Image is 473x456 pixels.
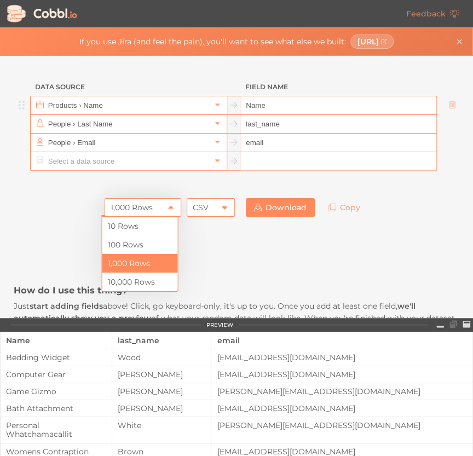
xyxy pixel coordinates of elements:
div: last_name [118,332,205,349]
div: PREVIEW [206,322,233,328]
input: Select a data source [45,134,211,152]
p: Just above! Click, go keyboard-only, it's up to you. Once you add at least one field, of what you... [14,300,459,337]
div: [EMAIL_ADDRESS][DOMAIN_NAME] [211,447,472,456]
a: Download [246,198,315,217]
div: [PERSON_NAME] [112,404,211,413]
div: email [217,332,467,349]
h3: Field Name [240,78,437,96]
div: Bedding Widget [1,353,112,362]
li: 100 Rows [102,235,177,254]
h3: Data Source [30,78,227,96]
a: Copy [320,198,368,217]
div: CSV [193,198,209,217]
div: Wood [112,353,211,362]
div: [PERSON_NAME] [112,387,211,396]
span: If you use Jira (and feel the pain), you'll want to see what else we built: [79,37,346,46]
div: Bath Attachment [1,404,112,413]
input: Select a data source [45,96,211,114]
li: 10,000 Rows [102,273,177,291]
li: 10 Rows [102,217,177,235]
div: Game Gizmo [1,387,112,396]
div: Computer Gear [1,370,112,379]
div: [EMAIL_ADDRESS][DOMAIN_NAME] [211,404,472,413]
a: [URL] [350,34,394,49]
div: [PERSON_NAME] [112,370,211,379]
div: White [112,421,211,430]
input: Select a data source [45,152,211,170]
a: Feedback [398,4,468,23]
div: Personal Whatchamacallit [1,421,112,438]
strong: start adding fields [30,301,103,311]
div: [EMAIL_ADDRESS][DOMAIN_NAME] [211,353,472,362]
div: [EMAIL_ADDRESS][DOMAIN_NAME] [211,370,472,379]
div: Brown [112,447,211,456]
button: Close banner [453,35,466,48]
input: Select a data source [45,115,211,133]
div: [PERSON_NAME][EMAIL_ADDRESS][DOMAIN_NAME] [211,421,472,430]
li: 1,000 Rows [102,254,177,273]
div: Womens Contraption [1,447,112,456]
div: Name [6,332,106,349]
span: [URL] [357,37,379,46]
div: [PERSON_NAME][EMAIL_ADDRESS][DOMAIN_NAME] [211,387,472,396]
h3: How do I use this thing? [14,284,459,296]
div: 1,000 Rows [111,198,153,217]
